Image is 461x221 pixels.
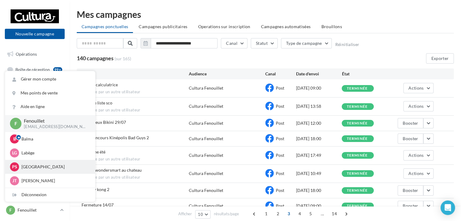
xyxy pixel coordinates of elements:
[12,164,17,170] span: Ps
[82,120,126,125] span: Soirée jeux Bikini 29/07
[18,207,58,213] p: Fenouillet
[5,100,95,114] a: Aide en ligne
[408,153,424,158] span: Actions
[195,210,211,219] button: 10
[189,203,223,209] div: Cultura Fenouillet
[21,164,88,170] p: [GEOGRAPHIC_DATA]
[5,204,65,216] a: F Fenouillet
[82,82,118,87] span: reprise calculatrice
[276,203,284,208] span: Post
[296,152,342,158] div: [DATE] 17:49
[321,24,342,29] span: Brouillons
[24,124,85,130] p: [EMAIL_ADDRESS][DOMAIN_NAME]
[82,100,112,105] span: Rentrée liste sco
[426,53,454,64] button: Exporter
[53,67,62,72] div: 99+
[198,24,250,29] span: Operations sur inscription
[347,121,368,125] div: terminée
[9,207,12,213] span: F
[189,136,223,142] div: Cultura Fenouillet
[276,85,284,91] span: Post
[178,211,192,217] span: Afficher
[15,67,50,72] span: Boîte de réception
[296,187,342,193] div: [DATE] 18:00
[189,120,223,126] div: Cultura Fenouillet
[189,85,223,91] div: Cultura Fenouillet
[276,188,284,193] span: Post
[189,152,223,158] div: Cultura Fenouillet
[16,51,37,57] span: Opérations
[4,48,66,61] a: Opérations
[5,188,95,202] div: Déconnexion
[4,109,66,121] a: Calendrier
[24,117,85,124] p: Fenouillet
[12,178,17,184] span: JT
[82,167,142,173] span: Box en wondersmart au chateau
[189,187,223,193] div: Cultura Fenouillet
[408,85,424,91] span: Actions
[21,150,88,156] p: Labège
[335,42,359,47] button: Réinitialiser
[347,105,368,109] div: terminée
[295,209,305,219] span: 4
[251,38,278,48] button: Statut
[408,171,424,176] span: Actions
[403,168,434,179] button: Actions
[296,71,342,77] div: Date d'envoi
[5,86,95,100] a: Mes points de vente
[281,38,332,48] button: Type de campagne
[82,202,114,207] span: Fermeture 14/07
[77,10,454,19] div: Mes campagnes
[21,136,88,142] p: Balma
[403,101,434,111] button: Actions
[82,157,189,162] span: Envoyée par un autre utilisateur
[276,120,284,126] span: Post
[296,85,342,91] div: [DATE] 09:00
[77,55,114,61] span: 140 campagnes
[12,150,17,156] span: Lg
[296,203,342,209] div: [DATE] 09:00
[398,185,423,196] button: Booster
[398,201,423,211] button: Booster
[276,171,284,176] span: Post
[403,83,434,93] button: Actions
[4,63,66,76] a: Boîte de réception99+
[273,209,283,219] span: 2
[13,136,16,142] span: B
[214,211,239,217] span: résultats/page
[276,104,284,109] span: Post
[82,187,109,192] span: Donkey kong 2
[82,135,149,140] span: Jeux concours Kinépolis Bad Guys 2
[189,103,223,109] div: Cultura Fenouillet
[189,170,223,176] div: Cultura Fenouillet
[82,107,189,113] span: Envoyée par un autre utilisateur
[398,118,423,128] button: Booster
[306,209,315,219] span: 5
[5,29,65,39] button: Nouvelle campagne
[114,56,131,62] span: (sur 165)
[198,212,203,217] span: 10
[347,137,368,141] div: terminée
[21,178,88,184] p: [PERSON_NAME]
[276,153,284,158] span: Post
[347,204,368,208] div: terminée
[296,170,342,176] div: [DATE] 10:49
[189,71,265,77] div: Audience
[261,24,311,29] span: Campagnes automatisées
[296,136,342,142] div: [DATE] 18:00
[82,175,189,180] span: Envoyée par un autre utilisateur
[221,38,247,48] button: Canal
[82,71,189,77] div: Nom
[398,134,423,144] button: Booster
[408,104,424,109] span: Actions
[347,87,368,91] div: terminée
[440,200,455,215] div: Open Intercom Messenger
[329,209,339,219] span: 14
[403,150,434,160] button: Actions
[5,72,95,86] a: Gérer mon compte
[4,78,66,91] a: Campagnes
[296,103,342,109] div: [DATE] 13:58
[82,89,189,95] span: Envoyée par un autre utilisateur
[261,209,271,219] span: 1
[296,120,342,126] div: [DATE] 12:00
